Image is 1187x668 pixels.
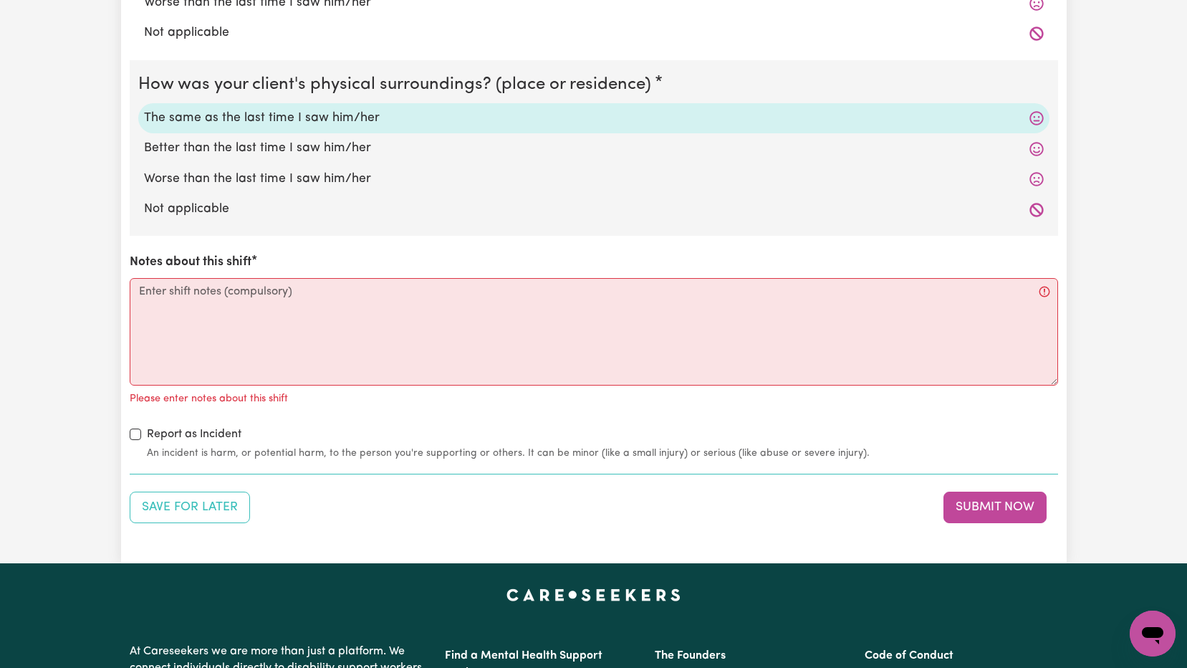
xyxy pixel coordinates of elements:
[144,139,1044,158] label: Better than the last time I saw him/her
[130,391,288,407] p: Please enter notes about this shift
[138,72,657,97] legend: How was your client's physical surroundings? (place or residence)
[144,200,1044,219] label: Not applicable
[506,589,681,601] a: Careseekers home page
[865,650,953,662] a: Code of Conduct
[130,253,251,272] label: Notes about this shift
[1130,611,1176,657] iframe: Button to launch messaging window, conversation in progress
[130,492,250,523] button: Save your job report
[655,650,726,662] a: The Founders
[144,109,1044,128] label: The same as the last time I saw him/her
[147,426,241,443] label: Report as Incident
[144,24,1044,42] label: Not applicable
[943,492,1047,523] button: Submit your job report
[144,170,1044,189] label: Worse than the last time I saw him/her
[147,446,1058,461] small: An incident is harm, or potential harm, to the person you're supporting or others. It can be mino...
